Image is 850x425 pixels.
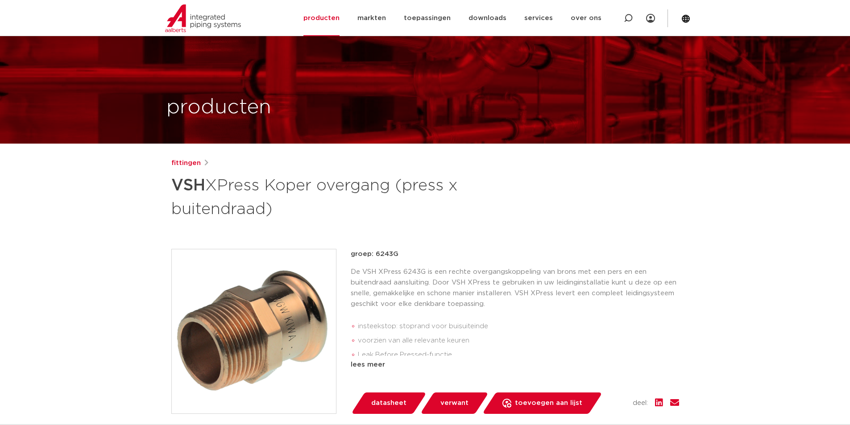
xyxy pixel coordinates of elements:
img: Product Image for VSH XPress Koper overgang (press x buitendraad) [172,249,336,413]
span: deel: [633,398,648,408]
h1: XPress Koper overgang (press x buitendraad) [171,172,506,220]
p: De VSH XPress 6243G is een rechte overgangskoppeling van brons met een pers en een buitendraad aa... [351,267,679,309]
span: toevoegen aan lijst [515,396,582,410]
a: datasheet [351,392,427,414]
li: insteekstop: stoprand voor buisuiteinde [358,319,679,334]
span: datasheet [371,396,406,410]
a: verwant [420,392,489,414]
div: lees meer [351,359,679,370]
h1: producten [166,93,271,122]
a: fittingen [171,158,201,169]
strong: VSH [171,177,205,194]
li: voorzien van alle relevante keuren [358,334,679,348]
span: verwant [440,396,469,410]
p: groep: 6243G [351,249,679,260]
li: Leak Before Pressed-functie [358,348,679,362]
